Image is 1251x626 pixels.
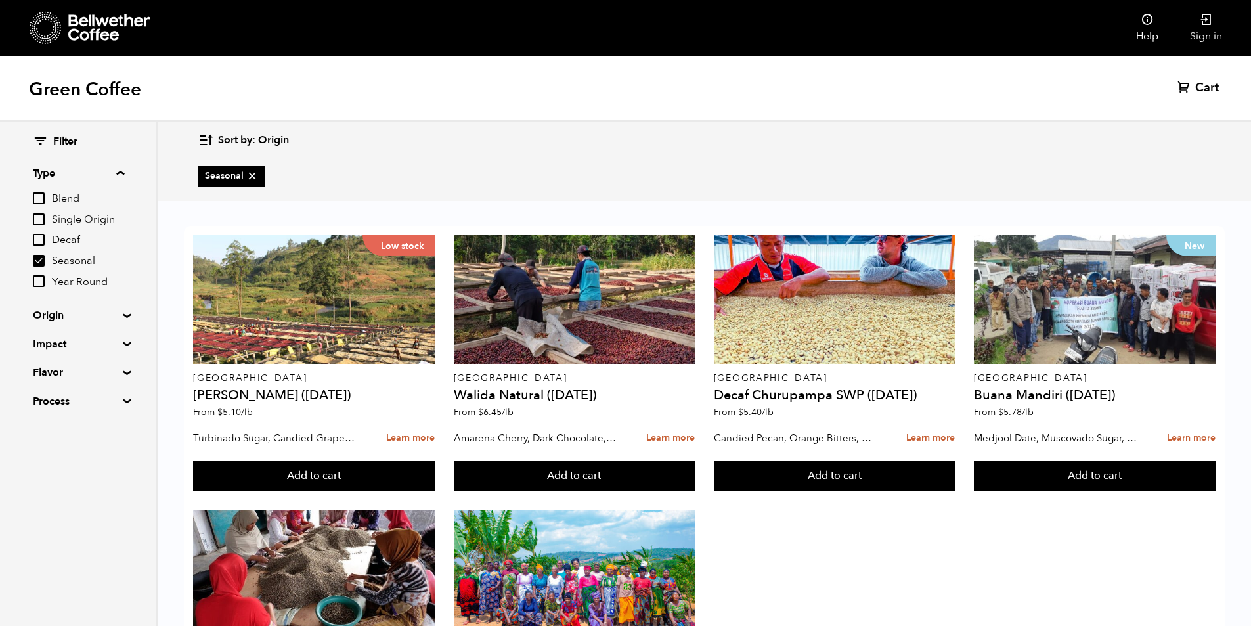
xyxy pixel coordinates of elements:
[478,406,514,418] bdi: 6.45
[906,424,955,453] a: Learn more
[52,233,124,248] span: Decaf
[193,428,357,448] p: Turbinado Sugar, Candied Grapefruit, Spiced Plum
[738,406,743,418] span: $
[29,78,141,101] h1: Green Coffee
[974,235,1216,364] a: New
[386,424,435,453] a: Learn more
[1177,80,1222,96] a: Cart
[193,389,435,402] h4: [PERSON_NAME] ([DATE])
[218,133,289,148] span: Sort by: Origin
[33,365,123,380] summary: Flavor
[33,393,123,409] summary: Process
[241,406,253,418] span: /lb
[53,135,77,149] span: Filter
[998,406,1003,418] span: $
[454,461,695,491] button: Add to cart
[454,374,695,383] p: [GEOGRAPHIC_DATA]
[217,406,223,418] span: $
[33,275,45,287] input: Year Round
[646,424,695,453] a: Learn more
[33,307,123,323] summary: Origin
[52,213,124,227] span: Single Origin
[33,213,45,225] input: Single Origin
[714,389,955,402] h4: Decaf Churupampa SWP ([DATE])
[52,254,124,269] span: Seasonal
[762,406,774,418] span: /lb
[502,406,514,418] span: /lb
[1167,424,1216,453] a: Learn more
[1022,406,1034,418] span: /lb
[454,389,695,402] h4: Walida Natural ([DATE])
[1166,235,1216,256] p: New
[205,169,259,183] span: Seasonal
[974,428,1138,448] p: Medjool Date, Muscovado Sugar, Vanilla Bean
[52,275,124,290] span: Year Round
[33,336,123,352] summary: Impact
[362,235,435,256] p: Low stock
[52,192,124,206] span: Blend
[193,461,435,491] button: Add to cart
[217,406,253,418] bdi: 5.10
[198,125,289,156] button: Sort by: Origin
[193,374,435,383] p: [GEOGRAPHIC_DATA]
[714,374,955,383] p: [GEOGRAPHIC_DATA]
[974,406,1034,418] span: From
[1195,80,1219,96] span: Cart
[33,166,124,181] summary: Type
[714,461,955,491] button: Add to cart
[33,234,45,246] input: Decaf
[454,428,618,448] p: Amarena Cherry, Dark Chocolate, Hibiscus
[974,389,1216,402] h4: Buana Mandiri ([DATE])
[998,406,1034,418] bdi: 5.78
[714,406,774,418] span: From
[193,406,253,418] span: From
[33,255,45,267] input: Seasonal
[974,461,1216,491] button: Add to cart
[454,406,514,418] span: From
[33,192,45,204] input: Blend
[738,406,774,418] bdi: 5.40
[193,235,435,364] a: Low stock
[974,374,1216,383] p: [GEOGRAPHIC_DATA]
[478,406,483,418] span: $
[714,428,878,448] p: Candied Pecan, Orange Bitters, Molasses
